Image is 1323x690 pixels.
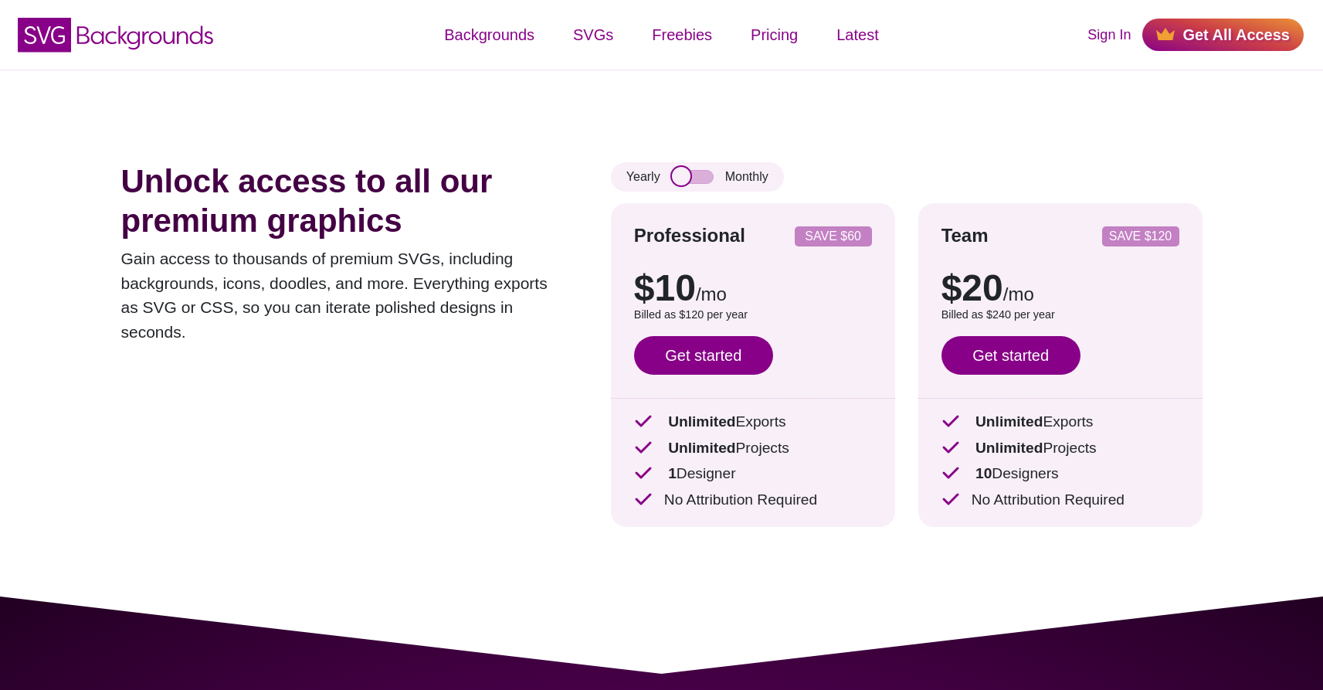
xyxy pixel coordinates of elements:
[611,162,784,192] div: Yearly Monthly
[668,413,735,430] strong: Unlimited
[634,336,773,375] a: Get started
[801,230,866,243] p: SAVE $60
[817,12,897,58] a: Latest
[941,270,1179,307] p: $20
[941,411,1179,433] p: Exports
[121,162,565,240] h1: Unlock access to all our premium graphics
[941,489,1179,512] p: No Attribution Required
[941,307,1179,324] p: Billed as $240 per year
[975,465,992,481] strong: 10
[634,437,872,460] p: Projects
[975,440,1043,456] strong: Unlimited
[731,12,817,58] a: Pricing
[941,463,1179,485] p: Designers
[668,465,677,481] strong: 1
[1003,284,1034,304] span: /mo
[975,413,1043,430] strong: Unlimited
[634,463,872,485] p: Designer
[1108,230,1173,243] p: SAVE $120
[633,12,731,58] a: Freebies
[634,411,872,433] p: Exports
[425,12,554,58] a: Backgrounds
[1142,19,1304,51] a: Get All Access
[941,336,1080,375] a: Get started
[121,246,565,344] p: Gain access to thousands of premium SVGs, including backgrounds, icons, doodles, and more. Everyt...
[668,440,735,456] strong: Unlimited
[696,284,727,304] span: /mo
[634,489,872,512] p: No Attribution Required
[634,307,872,324] p: Billed as $120 per year
[554,12,633,58] a: SVGs
[941,225,989,246] strong: Team
[634,270,872,307] p: $10
[634,225,745,246] strong: Professional
[1087,25,1131,46] a: Sign In
[941,437,1179,460] p: Projects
